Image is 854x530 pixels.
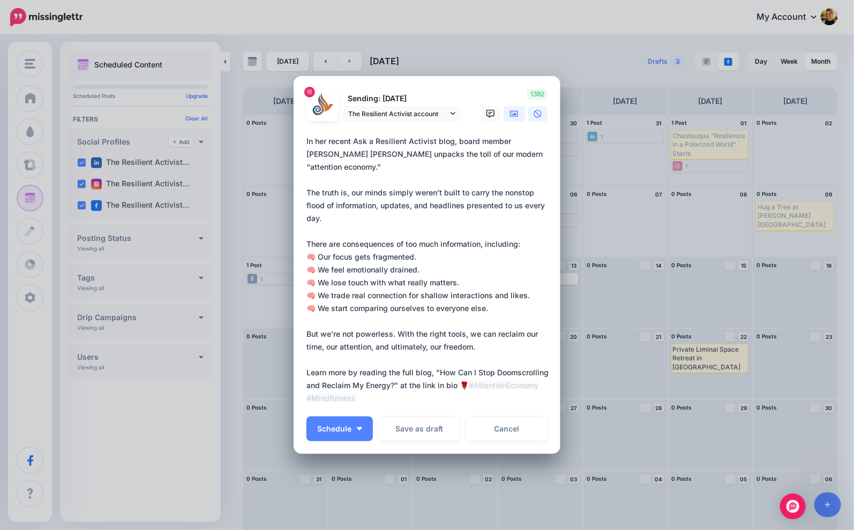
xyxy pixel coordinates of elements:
[348,108,448,119] span: The Resilient Activist account
[780,494,806,519] div: Open Intercom Messenger
[306,135,553,405] div: In her recent Ask a Resilient Activist blog, board member [PERSON_NAME] [PERSON_NAME] unpacks the...
[378,417,460,441] button: Save as draft
[310,92,335,118] img: 272154027_129880729524117_961140755981698530_n-bsa125680.jpg
[466,417,548,441] a: Cancel
[343,106,461,122] a: The Resilient Activist account
[357,427,362,430] img: arrow-down-white.png
[306,417,373,441] button: Schedule
[306,393,356,403] mark: #Mindfulness
[343,93,461,105] p: Sending: [DATE]
[317,425,351,433] span: Schedule
[527,89,548,100] span: 1392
